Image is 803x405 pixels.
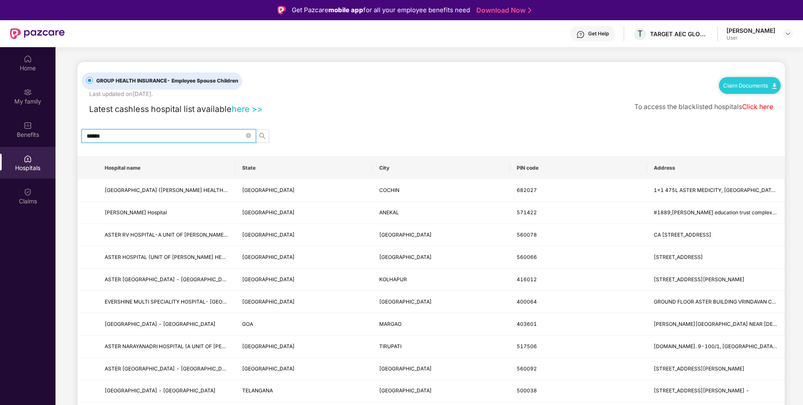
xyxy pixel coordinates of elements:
[647,358,785,380] td: 43/2,intl.arport raod,sahakarnagar
[726,35,775,41] div: User
[98,380,235,402] td: ASTER PRIME HOSPITAL - Hyderabad
[105,343,371,349] span: ASTER NARAYANADRI HOSPITAL (A UNIT OF [PERSON_NAME] HEALTHCARE LIMITED) - [GEOGRAPHIC_DATA]
[105,187,319,193] span: [GEOGRAPHIC_DATA] ([PERSON_NAME] HEALTHCARE LIMITED) - [GEOGRAPHIC_DATA]
[10,28,65,39] img: New Pazcare Logo
[588,30,609,37] div: Get Help
[379,187,399,193] span: COCHIN
[98,179,235,202] td: ASTER MEDICITY HOSPITAL (ASTER DM HEALTHCARE LIMITED) - COCHIN
[379,321,401,327] span: MARGAO
[647,336,785,358] td: D.No. 9-100/1, Renigunta Road, Beside Vartha Press,
[372,291,510,313] td: MUMBAI
[24,155,32,163] img: svg+xml;base64,PHN2ZyBpZD0iSG9zcGl0YWxzIiB4bWxucz0iaHR0cDovL3d3dy53My5vcmcvMjAwMC9zdmciIHdpZHRoPS...
[654,232,711,238] span: CA [STREET_ADDRESS]
[24,121,32,130] img: svg+xml;base64,PHN2ZyBpZD0iQmVuZWZpdHMiIHhtbG5zPSJodHRwOi8vd3d3LnczLm9yZy8yMDAwL3N2ZyIgd2lkdGg9Ij...
[235,358,373,380] td: KARNATAKA
[105,232,338,238] span: ASTER RV HOSPITAL-A UNIT OF [PERSON_NAME] HEALTHCARE LIMITED-[GEOGRAPHIC_DATA]
[105,387,216,394] span: [GEOGRAPHIC_DATA] - [GEOGRAPHIC_DATA]
[372,269,510,291] td: KOLHAPUR
[246,132,251,140] span: close-circle
[242,232,295,238] span: [GEOGRAPHIC_DATA]
[476,6,529,15] a: Download Now
[242,387,273,394] span: TELANGANA
[379,387,432,394] span: [GEOGRAPHIC_DATA]
[379,254,432,260] span: [GEOGRAPHIC_DATA]
[647,179,785,202] td: 1x1 475L ASTER MEDICITY, KUTTISAHIB ROAD,NEAR KOTHAD BRIDGE, S CHITOOR PO, CHERANALLOR
[372,246,510,269] td: BANGALORE
[277,6,286,14] img: Logo
[105,254,330,260] span: ASTER HOSPITAL (UNIT OF [PERSON_NAME] HEALTHCARE LIMITED) - [GEOGRAPHIC_DATA]
[517,187,537,193] span: 682027
[372,358,510,380] td: BANGALORE
[235,313,373,336] td: GOA
[372,157,510,179] th: City
[647,202,785,224] td: #1889,Bharathi education trust complex,Maddur-Malavalli Main road, Bharathinagar(K M Doddi) #1889...
[242,187,295,193] span: [GEOGRAPHIC_DATA]
[98,291,235,313] td: EVERSHINE MULTI SPECIALITY HOSPITAL- MUMBAI
[242,365,295,372] span: [GEOGRAPHIC_DATA]
[372,380,510,402] td: HYDERABAD
[105,365,233,372] span: ASTER [GEOGRAPHIC_DATA] - [GEOGRAPHIC_DATA]
[654,165,778,171] span: Address
[235,179,373,202] td: KERALA
[654,254,703,260] span: [STREET_ADDRESS]
[235,202,373,224] td: KARNATAKA
[372,313,510,336] td: MARGAO
[517,232,537,238] span: 560078
[517,298,537,305] span: 400064
[93,77,242,85] span: GROUP HEALTH INSURANCE
[235,157,373,179] th: State
[726,27,775,35] div: [PERSON_NAME]
[379,276,407,282] span: KOLHAPUR
[98,224,235,246] td: ASTER RV HOSPITAL-A UNIT OF ASTER DM HEALTHCARE LIMITED-BANGALORE
[24,88,32,96] img: svg+xml;base64,PHN2ZyB3aWR0aD0iMjAiIGhlaWdodD0iMjAiIHZpZXdCb3g9IjAgMCAyMCAyMCIgZmlsbD0ibm9uZSIgeG...
[650,30,709,38] div: TARGET AEC GLOBAL PRIVATE LIMITED
[654,365,745,372] span: [STREET_ADDRESS][PERSON_NAME]
[105,298,262,305] span: EVERSHINE MULTI SPECIALITY HOSPITAL- [GEOGRAPHIC_DATA]
[242,276,295,282] span: [GEOGRAPHIC_DATA]
[528,6,531,15] img: Stroke
[242,254,295,260] span: [GEOGRAPHIC_DATA]
[647,269,785,291] td: R.S NO.628,B WARD,NEAR KMT WORKSHOP SHASTRI NAGAR
[98,157,235,179] th: Hospital name
[24,55,32,63] img: svg+xml;base64,PHN2ZyBpZD0iSG9tZSIgeG1sbnM9Imh0dHA6Ly93d3cudzMub3JnLzIwMDAvc3ZnIiB3aWR0aD0iMjAiIG...
[647,291,785,313] td: GROUND FLOOR ASTER BUILDING VRINDAVAN COMPLEX BEHIND AMUL ICE CREAM PARLOR EVERSHINE GATE VASIA E...
[167,77,238,84] span: - Employee Spouse Children
[654,387,749,394] span: [STREET_ADDRESS][PERSON_NAME] -
[379,298,432,305] span: [GEOGRAPHIC_DATA]
[235,291,373,313] td: MAHARASHTRA
[98,313,235,336] td: ASTER HOSPITAL - MARGAO
[372,224,510,246] td: BANGALORE
[723,82,777,89] a: Claim Documents
[105,321,216,327] span: [GEOGRAPHIC_DATA] - [GEOGRAPHIC_DATA]
[742,103,773,111] a: Click here
[242,321,253,327] span: GOA
[24,188,32,196] img: svg+xml;base64,PHN2ZyBpZD0iQ2xhaW0iIHhtbG5zPSJodHRwOi8vd3d3LnczLm9yZy8yMDAwL3N2ZyIgd2lkdGg9IjIwIi...
[235,336,373,358] td: ANDHRA PRADESH
[372,202,510,224] td: ANEKAL
[235,269,373,291] td: MAHARASHTRA
[292,5,470,15] div: Get Pazcare for all your employee benefits need
[98,358,235,380] td: ASTER CMI HOSPITAL - BANGALORE
[372,179,510,202] td: COCHIN
[510,157,647,179] th: PIN code
[98,336,235,358] td: ASTER NARAYANADRI HOSPITAL (A UNIT OF ASTER DM HEALTHCARE LIMITED) - TIRUPATI
[517,365,537,372] span: 560092
[105,165,229,171] span: Hospital name
[256,133,269,139] span: search
[89,90,153,99] div: Last updated on [DATE] .
[105,276,233,282] span: ASTER [GEOGRAPHIC_DATA] - [GEOGRAPHIC_DATA]
[256,129,269,143] button: search
[242,209,295,216] span: [GEOGRAPHIC_DATA]
[517,321,537,327] span: 403601
[785,30,791,37] img: svg+xml;base64,PHN2ZyBpZD0iRHJvcGRvd24tMzJ4MzIiIHhtbG5zPSJodHRwOi8vd3d3LnczLm9yZy8yMDAwL3N2ZyIgd2...
[105,209,167,216] span: [PERSON_NAME] Hospital
[517,276,537,282] span: 416012
[242,343,295,349] span: [GEOGRAPHIC_DATA]
[647,246,785,269] td: Plot No 2,3 & 4, Sadaramangala Industrial area, Near ITPL Main Road, Whitefield
[517,387,537,394] span: 500038
[379,209,399,216] span: ANEKAL
[235,380,373,402] td: TELANGANA
[647,313,785,336] td: MONTE HILL ROAD NEAR HOLY SPIRIT CHURCH
[647,157,785,179] th: Address
[98,269,235,291] td: ASTER AADHAR HOSPITAL - KOLHAPUR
